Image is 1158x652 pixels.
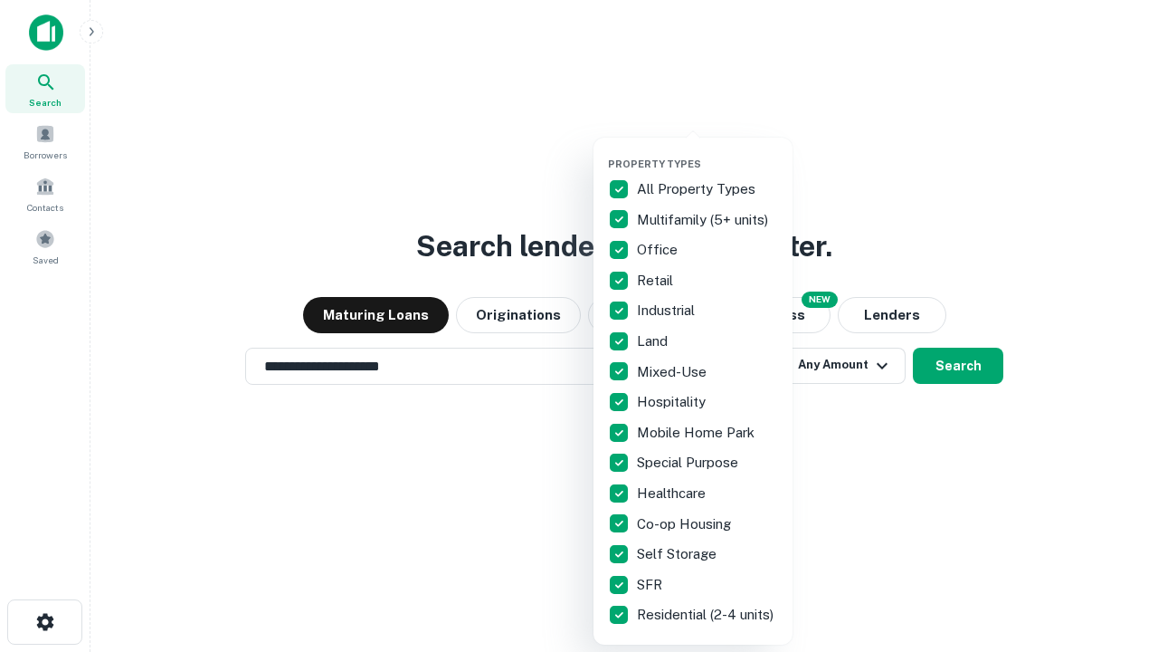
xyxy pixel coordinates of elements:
p: Multifamily (5+ units) [637,209,772,231]
p: Healthcare [637,483,709,504]
p: Mixed-Use [637,361,710,383]
p: Retail [637,270,677,292]
p: Co-op Housing [637,513,735,535]
p: Hospitality [637,391,709,413]
p: Industrial [637,300,698,321]
p: Office [637,239,681,261]
span: Property Types [608,158,701,169]
p: SFR [637,574,666,596]
iframe: Chat Widget [1068,507,1158,594]
p: Residential (2-4 units) [637,604,777,626]
p: All Property Types [637,178,759,200]
p: Land [637,331,671,352]
p: Mobile Home Park [637,422,758,444]
p: Special Purpose [637,452,742,474]
p: Self Storage [637,543,720,565]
